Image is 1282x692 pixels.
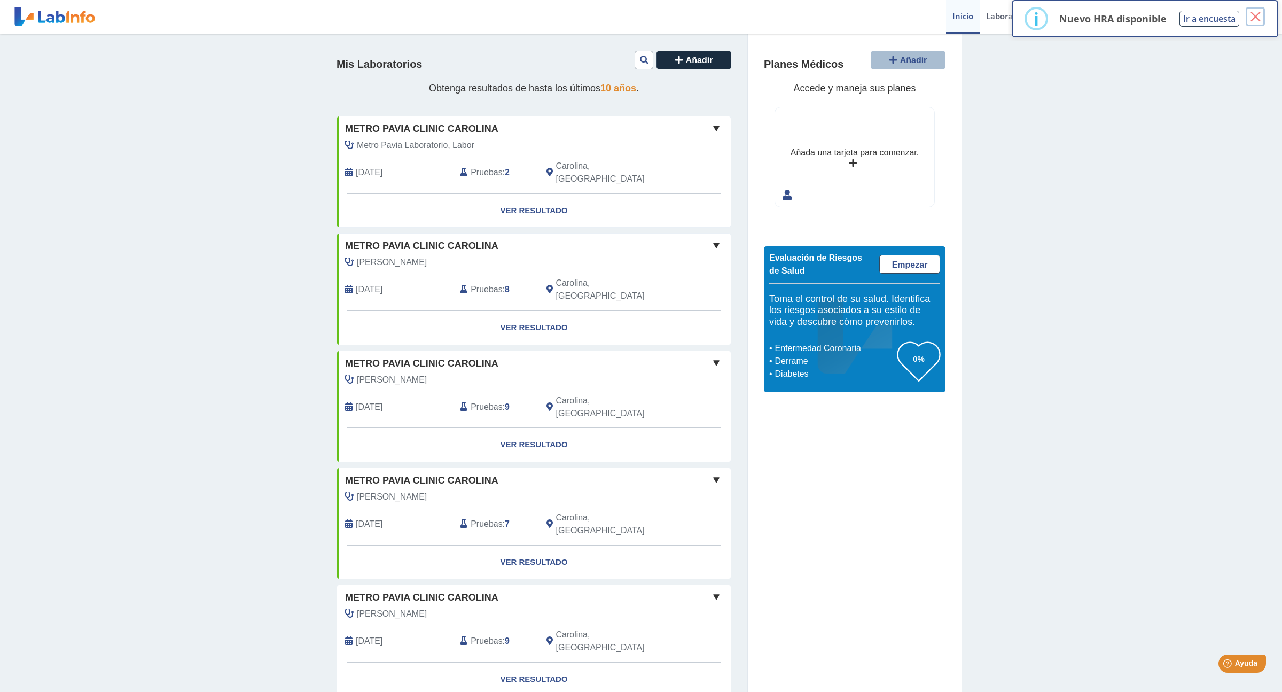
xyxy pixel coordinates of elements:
[1059,12,1167,25] p: Nuevo HRA disponible
[879,255,940,274] a: Empezar
[357,491,427,503] span: Zavala Quinones, Hector
[471,283,502,296] span: Pruebas
[871,51,945,69] button: Añadir
[471,635,502,648] span: Pruebas
[1246,7,1265,26] button: Close this dialog
[769,253,862,275] span: Evaluación de Riesgos de Salud
[357,374,427,386] span: Simons Felix, Victor
[452,160,538,185] div: :
[892,260,928,269] span: Empezar
[357,139,474,152] span: Metro Pavia Laboratorio, Labor
[337,311,731,345] a: Ver Resultado
[356,283,382,296] span: 2022-09-27
[452,277,538,302] div: :
[772,368,897,380] li: Diabetes
[505,636,510,646] b: 9
[772,342,897,355] li: Enfermedad Coronaria
[772,355,897,368] li: Derrame
[471,518,502,531] span: Pruebas
[900,56,927,65] span: Añadir
[686,56,713,65] span: Añadir
[337,546,731,579] a: Ver Resultado
[356,635,382,648] span: 2023-06-23
[345,356,498,371] span: Metro Pavia Clinic Carolina
[556,160,674,185] span: Carolina, PR
[452,394,538,420] div: :
[345,590,498,605] span: Metro Pavia Clinic Carolina
[471,166,502,179] span: Pruebas
[505,285,510,294] b: 8
[356,166,382,179] span: 2025-09-30
[356,518,382,531] span: 1899-12-30
[345,122,498,136] span: Metro Pavia Clinic Carolina
[600,83,636,94] span: 10 años
[337,428,731,462] a: Ver Resultado
[769,293,940,328] h5: Toma el control de su salud. Identifica los riesgos asociados a su estilo de vida y descubre cómo...
[556,394,674,420] span: Carolina, PR
[337,194,731,228] a: Ver Resultado
[337,58,422,71] h4: Mis Laboratorios
[429,83,639,94] span: Obtenga resultados de hasta los últimos .
[452,511,538,537] div: :
[556,511,674,537] span: Carolina, PR
[505,402,510,411] b: 9
[793,83,916,94] span: Accede y maneja sus planes
[452,628,538,654] div: :
[357,608,427,620] span: Zavala Quinones, Hector
[345,473,498,488] span: Metro Pavia Clinic Carolina
[897,352,940,366] h3: 0%
[505,168,510,177] b: 2
[1034,9,1039,28] div: i
[471,401,502,414] span: Pruebas
[357,256,427,269] span: Santiago Nunez, Monica
[1179,11,1239,27] button: Ir a encuesta
[1187,650,1270,680] iframe: Help widget launcher
[791,146,919,159] div: Añada una tarjeta para comenzar.
[345,239,498,253] span: Metro Pavia Clinic Carolina
[356,401,382,414] span: 2022-09-08
[556,277,674,302] span: Carolina, PR
[505,519,510,528] b: 7
[556,628,674,654] span: Carolina, PR
[764,58,843,71] h4: Planes Médicos
[656,51,731,69] button: Añadir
